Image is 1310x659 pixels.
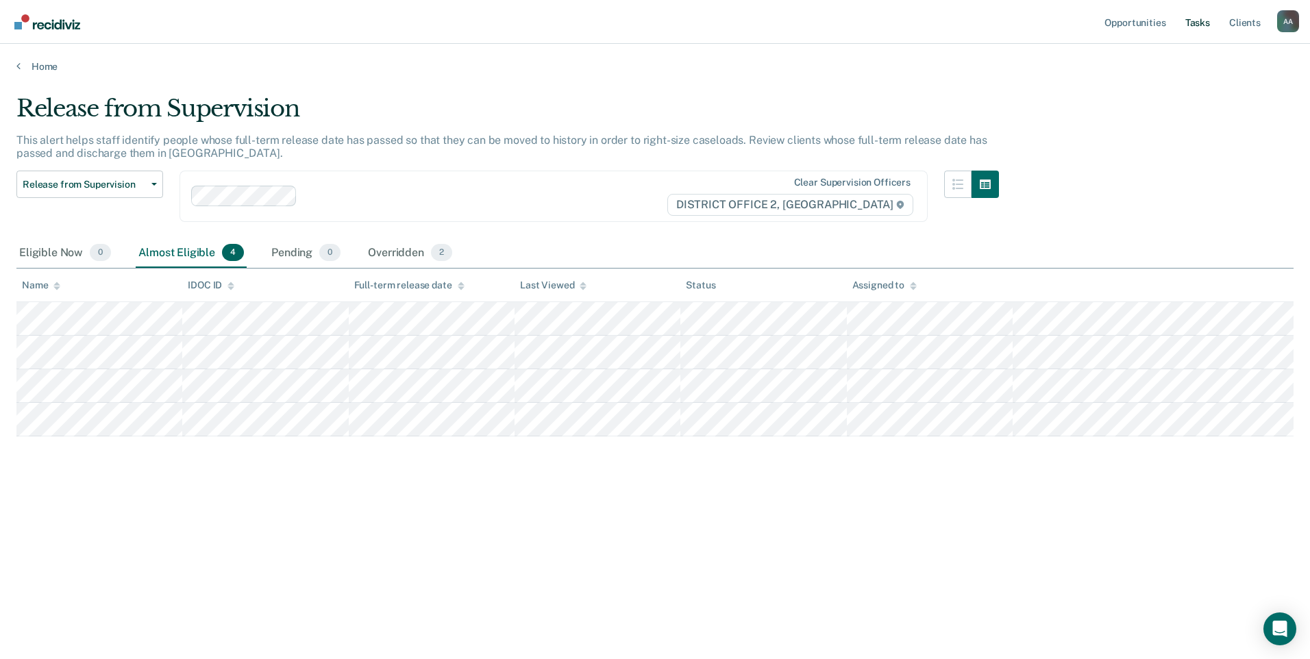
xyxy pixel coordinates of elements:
[23,179,146,190] span: Release from Supervision
[222,244,244,262] span: 4
[354,279,465,291] div: Full-term release date
[16,60,1294,73] a: Home
[1277,10,1299,32] div: A A
[16,134,987,160] p: This alert helps staff identify people whose full-term release date has passed so that they can b...
[188,279,234,291] div: IDOC ID
[686,279,715,291] div: Status
[1277,10,1299,32] button: Profile dropdown button
[667,194,913,216] span: DISTRICT OFFICE 2, [GEOGRAPHIC_DATA]
[22,279,60,291] div: Name
[136,238,247,269] div: Almost Eligible4
[431,244,452,262] span: 2
[16,171,163,198] button: Release from Supervision
[365,238,455,269] div: Overridden2
[90,244,111,262] span: 0
[520,279,586,291] div: Last Viewed
[16,238,114,269] div: Eligible Now0
[1263,612,1296,645] div: Open Intercom Messenger
[14,14,80,29] img: Recidiviz
[319,244,341,262] span: 0
[852,279,917,291] div: Assigned to
[269,238,343,269] div: Pending0
[794,177,911,188] div: Clear supervision officers
[16,95,999,134] div: Release from Supervision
